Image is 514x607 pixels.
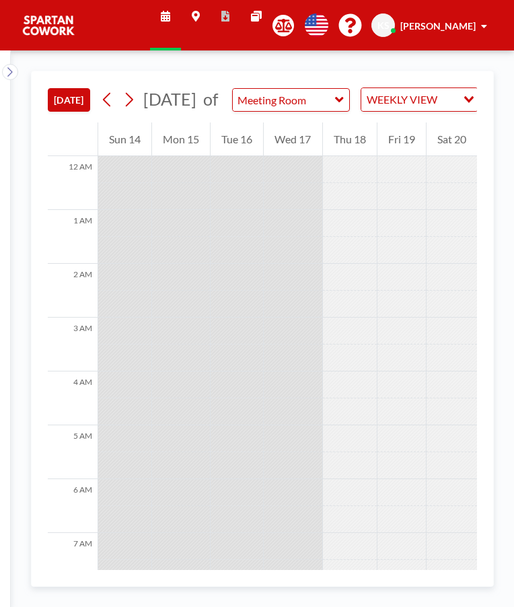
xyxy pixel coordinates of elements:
[364,91,440,108] span: WEEKLY VIEW
[233,89,336,111] input: Meeting Room
[48,210,98,264] div: 1 AM
[48,479,98,533] div: 6 AM
[323,122,377,156] div: Thu 18
[48,533,98,587] div: 7 AM
[48,88,90,112] button: [DATE]
[152,122,210,156] div: Mon 15
[377,20,390,32] span: KS
[211,122,263,156] div: Tue 16
[48,318,98,371] div: 3 AM
[143,89,196,109] span: [DATE]
[361,88,478,111] div: Search for option
[203,89,218,110] span: of
[264,122,322,156] div: Wed 17
[98,122,151,156] div: Sun 14
[377,122,426,156] div: Fri 19
[48,371,98,425] div: 4 AM
[427,122,477,156] div: Sat 20
[48,156,98,210] div: 12 AM
[400,20,476,32] span: [PERSON_NAME]
[48,425,98,479] div: 5 AM
[48,264,98,318] div: 2 AM
[22,12,75,39] img: organization-logo
[441,91,455,108] input: Search for option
